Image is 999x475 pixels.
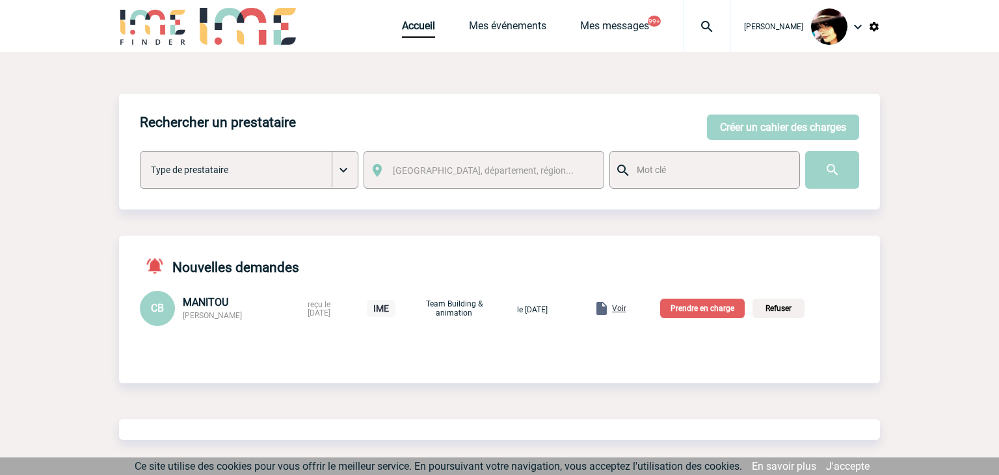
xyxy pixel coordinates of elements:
p: Prendre en charge [660,299,745,318]
span: MANITOU [183,296,228,308]
img: folder.png [594,301,609,316]
a: J'accepte [826,460,870,472]
a: En savoir plus [752,460,816,472]
span: le [DATE] [517,305,548,314]
span: Ce site utilise des cookies pour vous offrir le meilleur service. En poursuivant votre navigation... [135,460,742,472]
a: Mes événements [469,20,546,38]
input: Mot clé [633,161,788,178]
span: [GEOGRAPHIC_DATA], département, région... [393,165,574,176]
p: Team Building & animation [421,299,486,318]
img: 101023-0.jpg [811,8,847,45]
span: [PERSON_NAME] [183,311,242,320]
p: IME [367,300,395,317]
a: Accueil [402,20,435,38]
span: [PERSON_NAME] [744,22,803,31]
img: IME-Finder [119,8,187,45]
span: CB [151,302,164,314]
span: Voir [612,304,626,313]
p: Refuser [753,299,805,318]
h4: Nouvelles demandes [140,256,299,275]
a: Mes messages [580,20,649,38]
span: reçu le [DATE] [308,300,330,318]
input: Submit [805,151,859,189]
button: 99+ [648,16,661,27]
img: notifications-active-24-px-r.png [145,256,172,275]
h4: Rechercher un prestataire [140,115,296,130]
a: Voir [563,301,629,314]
